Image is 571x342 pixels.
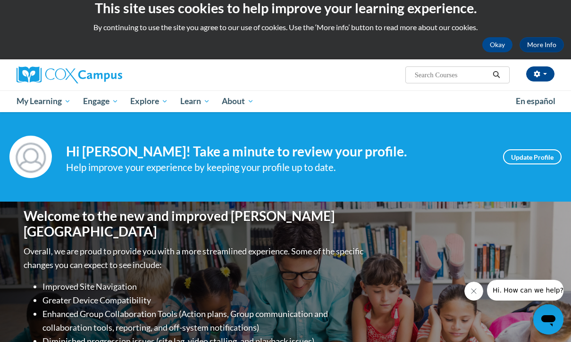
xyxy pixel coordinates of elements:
iframe: Close message [464,282,483,301]
li: Greater Device Compatibility [42,293,366,307]
a: Explore [124,90,174,112]
a: Engage [77,90,125,112]
span: About [222,96,254,107]
button: Account Settings [526,66,554,81]
button: Okay [482,37,512,52]
a: About [216,90,260,112]
span: En español [516,96,555,106]
iframe: Button to launch messaging window [533,304,563,334]
a: Learn [174,90,216,112]
a: Cox Campus [17,66,186,83]
button: Search [489,69,504,81]
iframe: Message from company [487,280,563,301]
a: My Learning [10,90,77,112]
span: Learn [180,96,210,107]
li: Enhanced Group Collaboration Tools (Action plans, Group communication and collaboration tools, re... [42,307,366,334]
h4: Hi [PERSON_NAME]! Take a minute to review your profile. [66,144,489,160]
li: Improved Site Navigation [42,280,366,293]
span: Explore [130,96,168,107]
img: Cox Campus [17,66,122,83]
input: Search Courses [414,69,489,81]
a: En español [510,91,562,111]
p: By continuing to use the site you agree to our use of cookies. Use the ‘More info’ button to read... [7,22,564,33]
span: Engage [83,96,118,107]
h1: Welcome to the new and improved [PERSON_NAME][GEOGRAPHIC_DATA] [24,208,366,240]
div: Main menu [9,90,562,112]
img: Profile Image [9,136,52,178]
p: Overall, we are proud to provide you with a more streamlined experience. Some of the specific cha... [24,244,366,272]
a: Update Profile [503,149,562,164]
div: Help improve your experience by keeping your profile up to date. [66,160,489,175]
a: More Info [520,37,564,52]
span: My Learning [17,96,71,107]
